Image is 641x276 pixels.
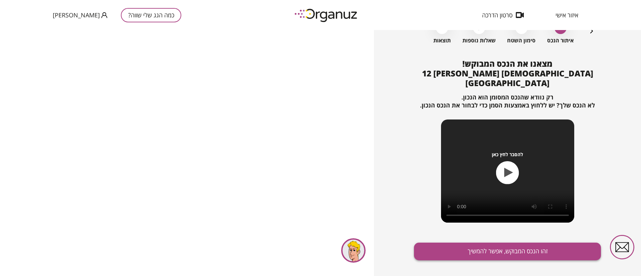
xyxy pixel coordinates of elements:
button: איזור אישי [546,12,588,18]
button: סרטון הדרכה [472,12,534,18]
button: זהו הנכס המבוקש, אפשר להמשיך [414,243,601,260]
span: שאלות נוספות [462,37,496,44]
span: תוצאות [433,37,451,44]
button: כמה הגג שלי שווה? [121,8,181,22]
span: איתור הנכס [547,37,574,44]
button: [PERSON_NAME] [53,11,108,19]
span: להסבר לחץ כאן [492,152,523,157]
img: logo [290,6,363,24]
span: רק נוודא שהנכס המסומן הוא הנכון. לא הנכס שלך? יש ללחוץ באמצעות הסמן כדי לבחור את הנכס הנכון. [420,93,595,109]
span: סימון השטח [507,37,536,44]
span: מצאנו את הנכס המבוקש! [DEMOGRAPHIC_DATA] [PERSON_NAME] 12 [GEOGRAPHIC_DATA] [422,58,593,88]
span: איזור אישי [556,12,578,18]
span: [PERSON_NAME] [53,12,100,18]
span: סרטון הדרכה [482,12,512,18]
